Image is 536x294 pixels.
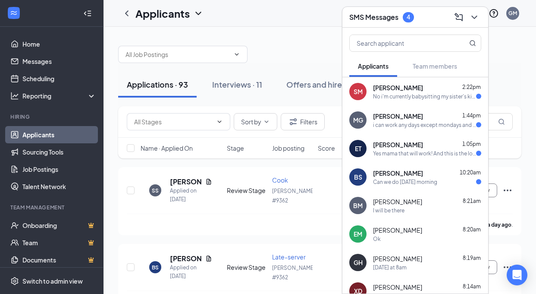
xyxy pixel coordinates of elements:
[272,176,288,184] span: Cook
[234,113,277,130] button: Sort byChevronDown
[281,113,325,130] button: Filter Filters
[373,112,423,120] span: [PERSON_NAME]
[134,117,213,126] input: All Stages
[205,255,212,262] svg: Document
[152,264,159,271] div: BS
[205,178,212,185] svg: Document
[498,118,505,125] svg: MagnifyingGlass
[170,263,212,281] div: Applied on [DATE]
[22,53,96,70] a: Messages
[373,150,476,157] div: Yes mama that will work! And this is the location by the [PERSON_NAME] roadhouse and holiday inn ...
[373,83,423,92] span: [PERSON_NAME]
[502,262,513,272] svg: Ellipses
[22,161,96,178] a: Job Postings
[460,169,481,176] span: 10:20am
[10,277,19,285] svg: Settings
[22,70,96,87] a: Scheduling
[507,265,527,285] div: Open Intercom Messenger
[22,143,96,161] a: Sourcing Tools
[193,8,204,19] svg: ChevronDown
[463,198,481,204] span: 8:21am
[462,141,481,147] span: 1:05pm
[22,217,96,234] a: OnboardingCrown
[373,121,476,129] div: i can work any days except mondays and wednesdays (for college) from 5 to 11pm i work in the morn...
[9,9,18,17] svg: WorkstreamLogo
[373,169,423,177] span: [PERSON_NAME]
[216,118,223,125] svg: ChevronDown
[373,197,422,206] span: [PERSON_NAME]
[502,185,513,196] svg: Ellipses
[22,178,96,195] a: Talent Network
[288,117,298,127] svg: Filter
[354,258,363,267] div: GH
[22,92,97,100] div: Reporting
[22,126,96,143] a: Applicants
[135,6,190,21] h1: Applicants
[353,116,363,124] div: MG
[467,10,481,24] button: ChevronDown
[22,251,96,269] a: DocumentsCrown
[127,79,188,90] div: Applications · 93
[141,144,193,152] span: Name · Applied On
[373,264,407,271] div: [DATE] at 8am
[373,235,381,243] div: Ok
[373,93,476,100] div: No i'm currently babysitting my sister's kid who is sick
[318,144,335,152] span: Score
[170,177,202,187] h5: [PERSON_NAME]
[227,263,267,272] div: Review Stage
[263,118,270,125] svg: ChevronDown
[22,234,96,251] a: TeamCrown
[22,277,83,285] div: Switch to admin view
[227,186,267,195] div: Review Stage
[508,9,517,17] div: GM
[241,119,261,125] span: Sort by
[272,188,315,204] span: [PERSON_NAME] #9362
[10,204,94,211] div: Team Management
[122,8,132,19] svg: ChevronLeft
[373,140,423,149] span: [PERSON_NAME]
[373,178,437,186] div: Can we do [DATE] morning
[349,13,398,22] h3: SMS Messages
[350,35,452,51] input: Search applicant
[22,35,96,53] a: Home
[10,113,94,120] div: Hiring
[272,253,306,261] span: Late-server
[462,84,481,90] span: 2:22pm
[463,255,481,261] span: 8:19am
[463,226,481,233] span: 8:20am
[272,265,315,281] span: [PERSON_NAME] #9362
[170,254,202,263] h5: [PERSON_NAME]
[373,254,422,263] span: [PERSON_NAME]
[407,13,410,21] div: 4
[452,10,466,24] button: ComposeMessage
[272,144,304,152] span: Job posting
[463,283,481,290] span: 8:14am
[353,201,363,210] div: BM
[10,92,19,100] svg: Analysis
[354,173,362,181] div: BS
[212,79,262,90] div: Interviews · 11
[454,12,464,22] svg: ComposeMessage
[125,50,230,59] input: All Job Postings
[354,87,363,96] div: SM
[152,187,159,194] div: SS
[373,283,422,291] span: [PERSON_NAME]
[286,79,359,90] div: Offers and hires · 13
[227,144,244,152] span: Stage
[373,226,422,234] span: [PERSON_NAME]
[462,112,481,119] span: 1:44pm
[489,8,499,19] svg: QuestionInfo
[354,230,362,238] div: EM
[170,187,212,204] div: Applied on [DATE]
[487,221,511,228] b: a day ago
[469,12,480,22] svg: ChevronDown
[413,62,457,70] span: Team members
[233,51,240,58] svg: ChevronDown
[373,207,404,214] div: I will be there
[355,144,361,153] div: ET
[469,40,476,47] svg: MagnifyingGlass
[83,9,92,18] svg: Collapse
[358,62,389,70] span: Applicants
